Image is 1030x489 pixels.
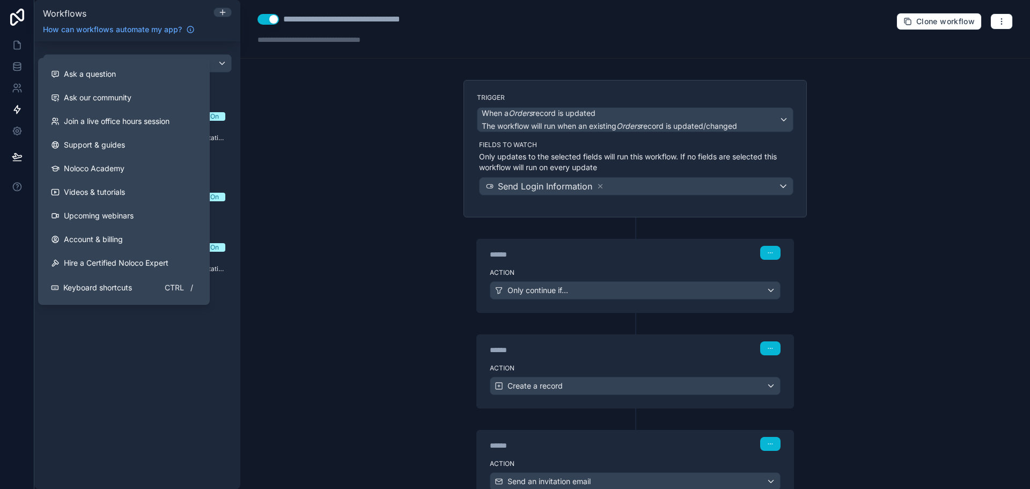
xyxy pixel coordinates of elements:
[39,24,199,35] a: How can workflows automate my app?
[490,281,781,300] button: Only continue if...
[42,204,205,228] a: Upcoming webinars
[64,258,168,268] span: Hire a Certified Noloco Expert
[507,381,563,391] span: Create a record
[507,476,591,487] span: Send an invitation email
[64,187,125,198] span: Videos & tutorials
[64,69,116,79] span: Ask a question
[482,121,737,130] span: The workflow will run when an existing record is updated/changed
[479,151,793,173] p: Only updates to the selected fields will run this workflow. If no fields are selected this workfl...
[43,8,86,19] span: Workflows
[490,364,781,373] label: Action
[64,92,131,103] span: Ask our community
[42,133,205,157] a: Support & guides
[477,93,793,102] label: Trigger
[42,251,205,275] button: Hire a Certified Noloco Expert
[42,275,205,301] button: Keyboard shortcutsCtrl/
[507,285,568,296] span: Only continue if...
[490,459,781,468] label: Action
[64,210,134,221] span: Upcoming webinars
[187,283,196,292] span: /
[42,110,205,133] a: Join a live office hours session
[42,157,205,180] a: Noloco Academy
[482,108,595,119] span: When a record is updated
[43,24,182,35] span: How can workflows automate my app?
[479,177,793,195] button: Send Login Information
[42,180,205,204] a: Videos & tutorials
[64,234,123,245] span: Account & billing
[64,163,124,174] span: Noloco Academy
[498,180,592,193] span: Send Login Information
[896,13,982,30] button: Clone workflow
[63,282,132,293] span: Keyboard shortcuts
[616,121,641,130] em: Orders
[64,140,125,150] span: Support & guides
[490,268,781,277] label: Action
[916,17,975,26] span: Clone workflow
[509,108,533,118] em: Orders
[477,107,793,132] button: When aOrdersrecord is updatedThe workflow will run when an existingOrdersrecord is updated/changed
[164,281,185,294] span: Ctrl
[490,377,781,395] button: Create a record
[64,116,170,127] span: Join a live office hours session
[42,62,205,86] button: Ask a question
[479,141,793,149] label: Fields to watch
[42,86,205,110] a: Ask our community
[42,228,205,251] a: Account & billing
